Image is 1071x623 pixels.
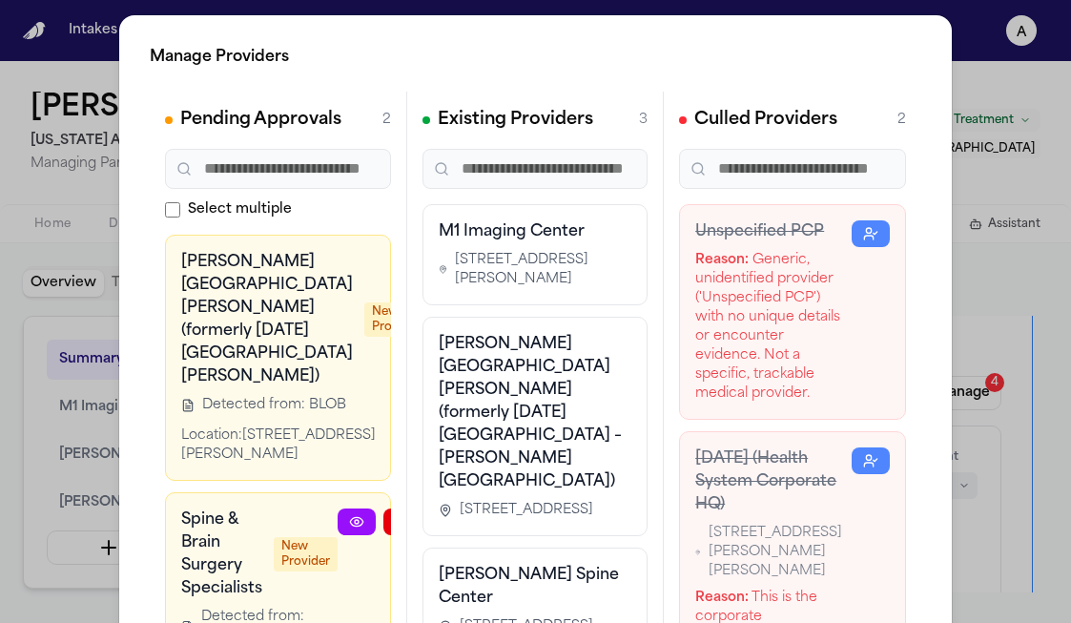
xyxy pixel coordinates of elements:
span: [STREET_ADDRESS] [460,501,593,520]
button: Restore Provider [852,220,890,247]
a: View Provider [338,509,376,535]
span: Select multiple [188,200,292,219]
h3: Unspecified PCP [695,220,852,243]
h2: Culled Providers [694,107,837,134]
span: [STREET_ADDRESS][PERSON_NAME] [456,251,632,289]
span: New Provider [274,537,338,571]
input: Select multiple [165,202,180,218]
h3: [DATE] (Health System Corporate HQ) [695,447,852,516]
div: Generic, unidentified provider ('Unspecified PCP') with no unique details or encounter evidence. ... [695,251,852,404]
h2: Existing Providers [438,107,593,134]
span: 2 [897,111,906,130]
h3: M1 Imaging Center [439,220,632,243]
span: New Provider [364,302,428,337]
span: [STREET_ADDRESS][PERSON_NAME][PERSON_NAME] [709,524,852,581]
h3: [PERSON_NAME] Spine Center [439,564,632,610]
h3: [PERSON_NAME][GEOGRAPHIC_DATA][PERSON_NAME] (formerly [DATE][GEOGRAPHIC_DATA][PERSON_NAME]) [181,251,353,388]
button: Reject [383,509,422,535]
span: 3 [639,111,648,130]
h3: Spine & Brain Surgery Specialists [181,509,262,600]
strong: Reason: [695,591,749,605]
div: Location: [STREET_ADDRESS][PERSON_NAME] [181,426,428,465]
span: 2 [382,111,391,130]
h3: [PERSON_NAME][GEOGRAPHIC_DATA][PERSON_NAME] (formerly [DATE][GEOGRAPHIC_DATA] – [PERSON_NAME][GEO... [439,333,632,493]
span: Detected from: BLOB [202,396,346,415]
h2: Pending Approvals [180,107,341,134]
h2: Manage Providers [150,46,921,69]
button: Restore Provider [852,447,890,474]
strong: Reason: [695,253,749,267]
